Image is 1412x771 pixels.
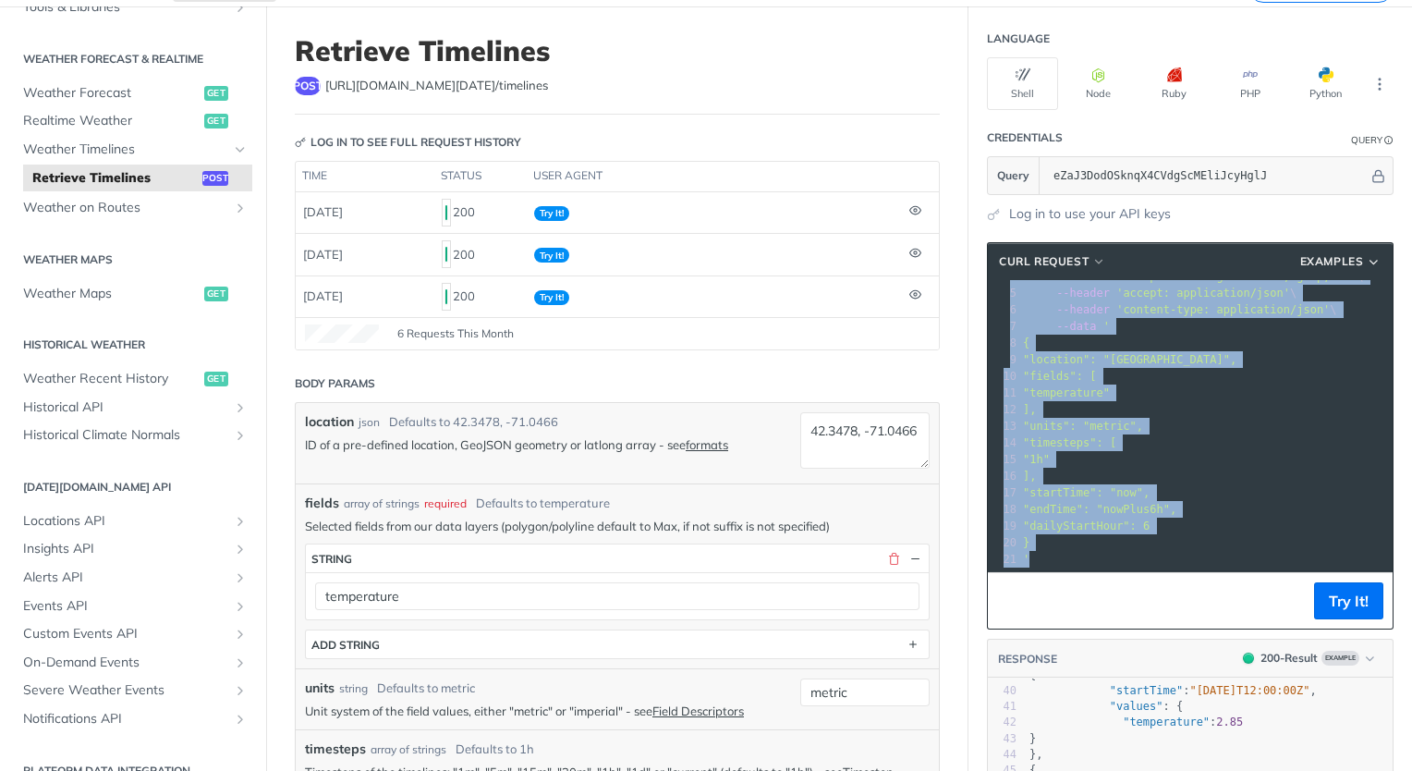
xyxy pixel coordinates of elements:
[14,280,252,308] a: Weather Mapsget
[295,134,521,151] div: Log in to see full request history
[303,247,343,262] span: [DATE]
[305,412,354,432] label: location
[23,654,228,672] span: On-Demand Events
[1056,287,1110,300] span: --header
[14,251,252,268] h2: Weather Maps
[988,385,1019,401] div: 11
[14,564,252,592] a: Alerts APIShow subpages for Alerts API
[1023,536,1029,549] span: }
[652,704,744,718] a: Field Descriptors
[1110,700,1163,713] span: "values"
[23,285,200,303] span: Weather Maps
[202,171,228,186] span: post
[371,741,446,758] div: array of strings
[233,683,248,698] button: Show subpages for Severe Weather Events
[23,426,228,445] span: Historical Climate Normals
[1029,732,1036,745] span: }
[988,418,1019,434] div: 13
[305,740,366,759] span: timesteps
[456,740,534,759] div: Defaults to 1h
[233,712,248,727] button: Show subpages for Notifications API
[233,655,248,670] button: Show subpages for On-Demand Events
[1029,716,1243,728] span: :
[442,281,519,312] div: 200
[800,412,930,469] textarea: 42.3478, -71.0466
[987,129,1063,146] div: Credentials
[305,494,339,513] span: fields
[1029,700,1183,713] span: : {
[1023,370,1096,383] span: "fields": [
[1138,57,1210,110] button: Ruby
[14,337,252,353] h2: Historical Weather
[233,627,248,642] button: Show subpages for Custom Events API
[885,550,902,567] button: Delete
[1294,252,1388,271] button: Examples
[1243,653,1254,664] span: 200
[295,34,940,67] h1: Retrieve Timelines
[325,77,548,95] span: https://api.tomorrow.io/v4/timelines
[1009,204,1171,224] a: Log in to use your API keys
[988,731,1016,747] div: 43
[344,496,420,512] div: array of strings
[305,436,791,453] p: ID of a pre-defined location, GeoJSON geometry or latlong array - see
[686,437,728,452] a: formats
[377,679,475,698] div: Defaults to metric
[1369,166,1388,185] button: Hide
[23,597,228,616] span: Events API
[204,287,228,301] span: get
[32,169,198,188] span: Retrieve Timelines
[305,703,791,719] p: Unit system of the field values, either "metric" or "imperial" - see
[988,501,1019,518] div: 18
[295,77,321,95] span: post
[988,534,1019,551] div: 20
[907,550,923,567] button: Hide
[305,679,335,698] label: units
[1056,303,1110,316] span: --header
[14,677,252,704] a: Severe Weather EventsShow subpages for Severe Weather Events
[1371,76,1388,92] svg: More ellipsis
[1123,716,1210,728] span: "temperature"
[424,496,467,512] div: required
[988,351,1019,368] div: 9
[1234,649,1383,667] button: 200200-ResultExample
[14,479,252,496] h2: [DATE][DOMAIN_NAME] API
[397,325,514,342] span: 6 Requests This Month
[14,51,252,67] h2: Weather Forecast & realtime
[527,162,902,191] th: user agent
[311,552,352,566] div: string
[988,484,1019,501] div: 17
[204,372,228,386] span: get
[445,247,447,262] span: 200
[445,289,447,304] span: 200
[305,324,379,343] canvas: Line Graph
[233,599,248,614] button: Show subpages for Events API
[988,301,1019,318] div: 6
[1023,353,1236,366] span: "location": "[GEOGRAPHIC_DATA]",
[1216,716,1243,728] span: 2.85
[303,204,343,219] span: [DATE]
[23,540,228,558] span: Insights API
[1116,287,1290,300] span: 'accept: application/json'
[1314,582,1383,619] button: Try It!
[1321,651,1359,666] span: Example
[295,137,306,148] svg: Key
[1260,650,1318,667] div: 200 - Result
[14,620,252,648] a: Custom Events APIShow subpages for Custom Events API
[997,167,1029,184] span: Query
[23,112,200,130] span: Realtime Weather
[306,630,929,658] button: ADD string
[14,365,252,393] a: Weather Recent Historyget
[1023,287,1296,300] span: \
[476,495,610,513] div: Defaults to temperature
[1029,668,1036,681] span: {
[988,451,1019,468] div: 15
[999,253,1089,270] span: cURL Request
[1300,253,1364,270] span: Examples
[988,699,1016,715] div: 41
[14,80,252,107] a: Weather Forecastget
[311,638,380,652] div: ADD string
[1116,303,1330,316] span: 'content-type: application/json'
[988,401,1019,418] div: 12
[14,107,252,135] a: Realtime Weatherget
[233,542,248,557] button: Show subpages for Insights API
